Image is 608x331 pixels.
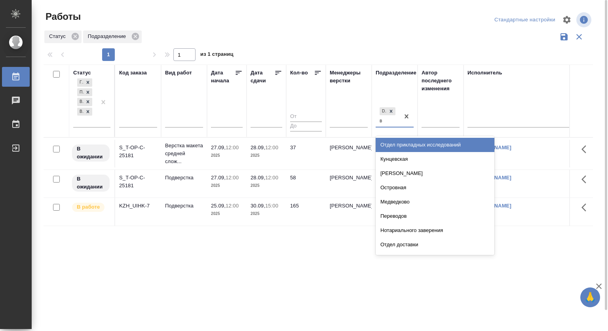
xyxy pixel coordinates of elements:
[71,202,110,213] div: Исполнитель выполняет работу
[265,175,278,181] p: 12:00
[583,289,597,306] span: 🙏
[330,144,368,152] p: [PERSON_NAME]
[251,210,282,218] p: 2025
[200,49,234,61] span: из 1 страниц
[290,69,308,77] div: Кол-во
[372,140,418,167] td: DTPspecialists
[44,30,82,43] div: Статус
[119,202,157,210] div: KZH_UIHK-7
[77,98,84,106] div: В ожидании
[577,198,596,217] button: Здесь прячутся важные кнопки
[211,210,243,218] p: 2025
[226,145,239,150] p: 12:00
[376,195,494,209] div: Медведково
[165,174,203,182] p: Подверстка
[286,198,326,226] td: 165
[77,88,84,97] div: Подбор
[71,144,110,162] div: Исполнитель назначен, приступать к работе пока рано
[557,29,572,44] button: Сохранить фильтры
[251,182,282,190] p: 2025
[77,203,100,211] p: В работе
[376,181,494,195] div: Островная
[376,252,494,266] div: Тверская
[77,175,105,191] p: В ожидании
[88,32,129,40] p: Подразделение
[211,175,226,181] p: 27.09,
[76,97,93,107] div: Готов к работе, Подбор, В ожидании, В работе
[165,202,203,210] p: Подверстка
[211,203,226,209] p: 25.09,
[422,69,460,93] div: Автор последнего изменения
[372,170,418,198] td: DTPspecialists
[119,174,157,190] div: S_T-OP-C-25181
[211,145,226,150] p: 27.09,
[251,175,265,181] p: 28.09,
[165,69,192,77] div: Вид работ
[226,175,239,181] p: 12:00
[492,14,557,26] div: split button
[286,140,326,167] td: 37
[286,170,326,198] td: 58
[211,69,235,85] div: Дата начала
[330,69,368,85] div: Менеджеры верстки
[557,10,576,29] span: Настроить таблицу
[290,112,322,122] input: От
[165,142,203,165] p: Верстка макета средней слож...
[376,166,494,181] div: [PERSON_NAME]
[467,69,502,77] div: Исполнитель
[76,78,93,88] div: Готов к работе, Подбор, В ожидании, В работе
[577,170,596,189] button: Здесь прячутся важные кнопки
[576,12,593,27] span: Посмотреть информацию
[572,29,587,44] button: Сбросить фильтры
[580,287,600,307] button: 🙏
[119,69,147,77] div: Код заказа
[376,238,494,252] div: Отдел доставки
[83,30,142,43] div: Подразделение
[71,174,110,192] div: Исполнитель назначен, приступать к работе пока рано
[376,223,494,238] div: Нотариального заверения
[226,203,239,209] p: 12:00
[119,144,157,160] div: S_T-OP-C-25181
[76,107,93,117] div: Готов к работе, Подбор, В ожидании, В работе
[44,10,81,23] span: Работы
[372,198,418,226] td: DTPspecialists
[73,69,91,77] div: Статус
[265,145,278,150] p: 12:00
[330,202,368,210] p: [PERSON_NAME]
[380,107,387,116] div: DTPspecialists
[76,88,93,97] div: Готов к работе, Подбор, В ожидании, В работе
[77,145,105,161] p: В ожидании
[211,182,243,190] p: 2025
[251,152,282,160] p: 2025
[577,140,596,159] button: Здесь прячутся важные кнопки
[330,174,368,182] p: [PERSON_NAME]
[49,32,68,40] p: Статус
[77,78,84,87] div: Готов к работе
[376,138,494,152] div: Отдел прикладных исследований
[77,108,84,116] div: В работе
[376,209,494,223] div: Переводов
[376,69,416,77] div: Подразделение
[251,145,265,150] p: 28.09,
[290,122,322,131] input: До
[265,203,278,209] p: 15:00
[251,203,265,209] p: 30.09,
[211,152,243,160] p: 2025
[251,69,274,85] div: Дата сдачи
[376,152,494,166] div: Кунцевская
